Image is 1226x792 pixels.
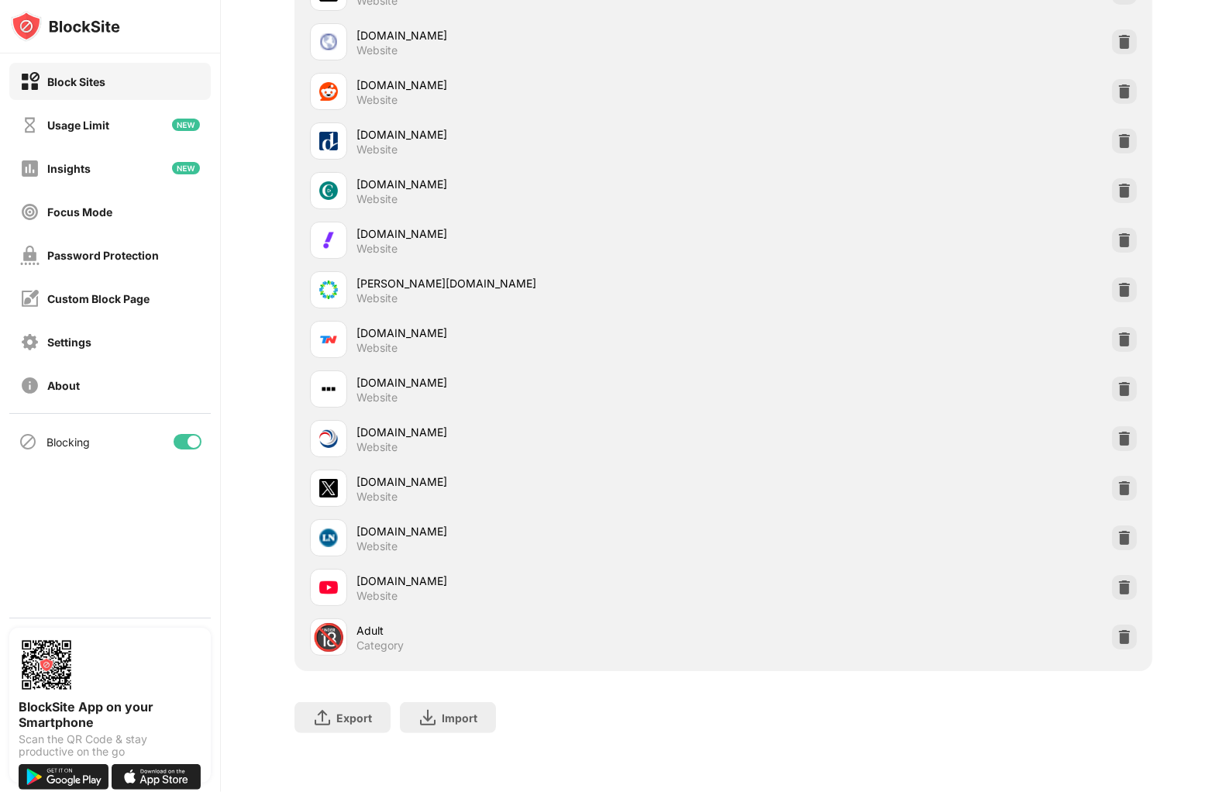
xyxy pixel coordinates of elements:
[312,622,345,653] div: 🔞
[356,589,398,603] div: Website
[20,246,40,265] img: password-protection-off.svg
[319,181,338,200] img: favicons
[356,126,724,143] div: [DOMAIN_NAME]
[319,330,338,349] img: favicons
[356,573,724,589] div: [DOMAIN_NAME]
[47,292,150,305] div: Custom Block Page
[20,332,40,352] img: settings-off.svg
[442,711,477,725] div: Import
[356,242,398,256] div: Website
[319,281,338,299] img: favicons
[19,764,108,790] img: get-it-on-google-play.svg
[20,159,40,178] img: insights-off.svg
[336,711,372,725] div: Export
[47,162,91,175] div: Insights
[319,231,338,250] img: favicons
[19,637,74,693] img: options-page-qr-code.png
[356,440,398,454] div: Website
[47,249,159,262] div: Password Protection
[20,202,40,222] img: focus-off.svg
[172,119,200,131] img: new-icon.svg
[20,376,40,395] img: about-off.svg
[356,275,724,291] div: [PERSON_NAME][DOMAIN_NAME]
[319,479,338,498] img: favicons
[47,205,112,219] div: Focus Mode
[47,379,80,392] div: About
[319,82,338,101] img: favicons
[20,289,40,308] img: customize-block-page-off.svg
[356,539,398,553] div: Website
[356,622,724,639] div: Adult
[356,391,398,405] div: Website
[319,33,338,51] img: favicons
[356,93,398,107] div: Website
[172,162,200,174] img: new-icon.svg
[11,11,120,42] img: logo-blocksite.svg
[356,325,724,341] div: [DOMAIN_NAME]
[356,43,398,57] div: Website
[356,341,398,355] div: Website
[356,176,724,192] div: [DOMAIN_NAME]
[319,529,338,547] img: favicons
[319,578,338,597] img: favicons
[47,75,105,88] div: Block Sites
[19,733,201,758] div: Scan the QR Code & stay productive on the go
[356,490,398,504] div: Website
[20,72,40,91] img: block-on.svg
[319,132,338,150] img: favicons
[319,380,338,398] img: favicons
[19,699,201,730] div: BlockSite App on your Smartphone
[319,429,338,448] img: favicons
[47,336,91,349] div: Settings
[356,639,404,653] div: Category
[20,115,40,135] img: time-usage-off.svg
[47,119,109,132] div: Usage Limit
[356,226,724,242] div: [DOMAIN_NAME]
[356,424,724,440] div: [DOMAIN_NAME]
[356,374,724,391] div: [DOMAIN_NAME]
[356,523,724,539] div: [DOMAIN_NAME]
[356,291,398,305] div: Website
[112,764,201,790] img: download-on-the-app-store.svg
[356,77,724,93] div: [DOMAIN_NAME]
[356,473,724,490] div: [DOMAIN_NAME]
[19,432,37,451] img: blocking-icon.svg
[356,192,398,206] div: Website
[46,436,90,449] div: Blocking
[356,143,398,157] div: Website
[356,27,724,43] div: [DOMAIN_NAME]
